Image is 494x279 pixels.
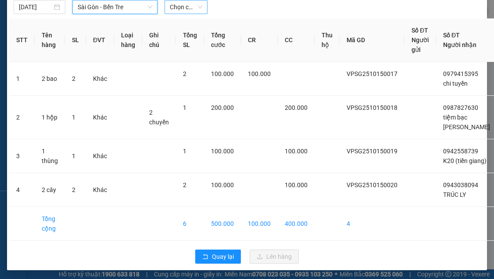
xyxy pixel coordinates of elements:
[211,104,234,111] span: 200.000
[202,254,208,261] span: rollback
[86,18,114,62] th: ĐVT
[443,41,476,48] span: Người nhận
[443,148,478,155] span: 0942558739
[103,7,124,17] span: Nhận:
[183,181,186,188] span: 2
[149,109,169,126] span: 2 chuyến
[86,62,114,96] td: Khác
[443,114,490,130] span: tiệm bạc [PERSON_NAME]
[443,181,478,188] span: 0943038094
[86,96,114,139] td: Khác
[443,191,466,198] span: TRÚC LY
[72,114,75,121] span: 1
[278,207,315,241] td: 400.000
[103,27,173,38] div: K20 (tiền giang)
[443,70,478,77] span: 0979415395
[443,32,460,39] span: Số ĐT
[347,104,397,111] span: VPSG2510150018
[9,139,35,173] td: 3
[278,18,315,62] th: CC
[347,181,397,188] span: VPSG2510150020
[86,139,114,173] td: Khác
[285,181,308,188] span: 100.000
[176,18,204,62] th: Tổng SL
[183,70,186,77] span: 2
[114,18,142,62] th: Loại hàng
[443,157,487,164] span: K20 (tiền giang)
[285,104,308,111] span: 200.000
[340,18,405,62] th: Mã GD
[72,75,75,82] span: 2
[183,104,186,111] span: 1
[211,181,234,188] span: 100.000
[9,18,35,62] th: STT
[35,207,65,241] td: Tổng cộng
[176,207,204,241] td: 6
[241,207,278,241] td: 100.000
[347,70,397,77] span: VPSG2510150017
[340,207,405,241] td: 4
[35,18,65,62] th: Tên hàng
[315,18,340,62] th: Thu hộ
[78,0,152,14] span: Sài Gòn - Bến Tre
[212,252,234,261] span: Quay lại
[204,18,241,62] th: Tổng cước
[147,4,153,10] span: down
[443,104,478,111] span: 0987827630
[183,148,186,155] span: 1
[170,0,203,14] span: Chọn chuyến
[35,139,65,173] td: 1 thùng
[412,27,428,34] span: Số ĐT
[103,7,173,27] div: [PERSON_NAME]
[285,148,308,155] span: 100.000
[250,250,299,264] button: uploadLên hàng
[443,80,468,87] span: chi tuyền
[35,173,65,207] td: 2 cây
[412,36,429,53] span: Người gửi
[248,70,271,77] span: 100.000
[72,186,75,193] span: 2
[204,207,241,241] td: 500.000
[65,18,86,62] th: SL
[101,55,174,77] div: 100.000
[7,7,97,27] div: [GEOGRAPHIC_DATA]
[101,55,120,76] span: Chưa thu :
[211,70,234,77] span: 100.000
[211,148,234,155] span: 100.000
[9,173,35,207] td: 4
[86,173,114,207] td: Khác
[7,7,21,17] span: Gửi:
[72,152,75,159] span: 1
[9,96,35,139] td: 2
[35,96,65,139] td: 1 hộp
[19,2,52,12] input: 15/10/2025
[103,38,173,50] div: 0942558739
[9,62,35,96] td: 1
[142,18,176,62] th: Ghi chú
[35,62,65,96] td: 2 bao
[241,18,278,62] th: CR
[347,148,397,155] span: VPSG2510150019
[195,250,241,264] button: rollbackQuay lại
